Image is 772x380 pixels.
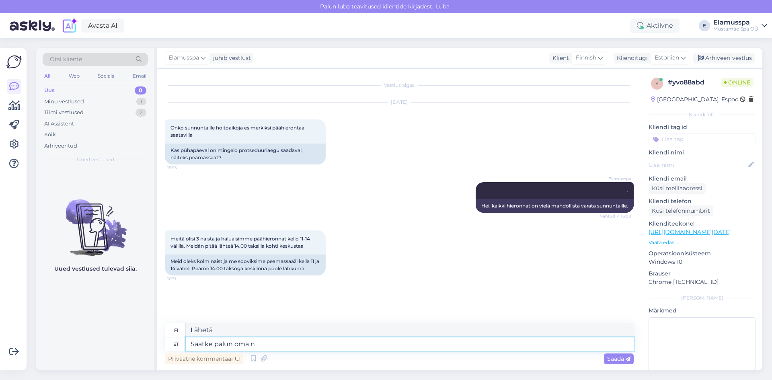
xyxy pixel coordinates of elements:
span: Elamusspa [168,53,199,62]
div: Hei, kaikki hieronnat on vielä mahdollista varata sunnuntaille. [476,199,634,213]
textarea: Lähetä [186,323,634,337]
p: Windows 10 [649,258,756,266]
div: Web [67,71,81,81]
span: Finnish [576,53,596,62]
img: explore-ai [61,17,78,34]
p: Klienditeekond [649,220,756,228]
span: Nähtud ✓ 16:00 [600,213,631,219]
img: No chats [36,185,154,257]
div: Email [131,71,148,81]
div: Küsi telefoninumbrit [649,205,713,216]
div: Mustamäe Spa OÜ [713,26,758,32]
div: All [43,71,52,81]
span: 15:53 [167,165,197,171]
p: Kliendi tag'id [649,123,756,131]
span: Saada [607,355,630,362]
div: AI Assistent [44,120,74,128]
img: Askly Logo [6,54,22,70]
div: fi [174,323,178,337]
div: 0 [135,86,146,94]
a: [URL][DOMAIN_NAME][DATE] [649,228,731,236]
div: E [699,20,710,31]
p: Märkmed [649,306,756,315]
p: Brauser [649,269,756,278]
div: [DATE] [165,99,634,106]
p: Vaata edasi ... [649,239,756,246]
div: Vestlus algas [165,82,634,89]
span: Luba [433,3,452,10]
span: Otsi kliente [50,55,82,64]
input: Lisa nimi [649,160,747,169]
span: Onko sunnuntaille hoitoaikoja esimerkiksi päähierontaa saatavilla [170,125,306,138]
span: meitä olisi 3 naista ja haluaisimme päähieronnat kello 11-14 välillä. Meidän pitää lähteä 14.00 t... [170,236,311,249]
div: Tiimi vestlused [44,109,84,117]
p: Kliendi telefon [649,197,756,205]
div: Kas pühapäeval on mingeid protseduuriaegu saadaval, näiteks peamassaaž? [165,144,326,164]
a: Avasta AI [81,19,124,33]
div: 1 [136,98,146,106]
span: 16:31 [167,276,197,282]
div: et [173,337,179,351]
div: # yvo88abd [668,78,721,87]
span: y [655,80,659,86]
div: Arhiveeri vestlus [693,53,755,64]
span: Estonian [655,53,679,62]
p: Uued vestlused tulevad siia. [54,265,137,273]
span: Online [721,78,754,87]
div: Küsi meiliaadressi [649,183,706,194]
div: Uus [44,86,55,94]
div: juhib vestlust [210,54,251,62]
div: Klienditugi [614,54,648,62]
div: Privaatne kommentaar [165,353,243,364]
div: Aktiivne [630,18,680,33]
div: Elamusspa [713,19,758,26]
textarea: Saatke palun oma [186,337,634,351]
p: Kliendi email [649,175,756,183]
span: Elamusspa [601,176,631,182]
div: Kliendi info [649,111,756,118]
div: 2 [136,109,146,117]
div: Socials [96,71,116,81]
p: Operatsioonisüsteem [649,249,756,258]
p: Chrome [TECHNICAL_ID] [649,278,756,286]
div: Kõik [44,131,56,139]
div: Klient [549,54,569,62]
input: Lisa tag [649,133,756,145]
span: . [627,187,628,193]
span: Uued vestlused [77,156,114,163]
div: Arhiveeritud [44,142,77,150]
a: ElamusspaMustamäe Spa OÜ [713,19,767,32]
div: Minu vestlused [44,98,84,106]
div: Meid oleks kolm naist ja me sooviksime peamassaaži kella 11 ja 14 vahel. Peame 14.00 taksoga kesk... [165,255,326,275]
p: Kliendi nimi [649,148,756,157]
div: [GEOGRAPHIC_DATA], Espoo [651,95,739,104]
div: [PERSON_NAME] [649,294,756,302]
